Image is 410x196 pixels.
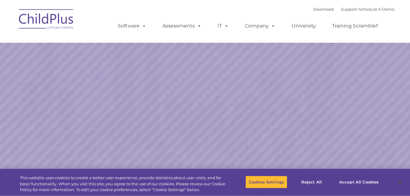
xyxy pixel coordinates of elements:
font: | [313,7,394,12]
a: Training Scramble!! [326,20,384,32]
a: Schedule A Demo [358,7,394,12]
a: Download [313,7,334,12]
div: This website uses cookies to create a better user experience, provide statistics about user visit... [20,175,226,193]
button: Cookies Settings [245,176,287,188]
a: Support [341,7,357,12]
button: Close [394,175,407,189]
img: ChildPlus by Procare Solutions [16,5,77,35]
a: Learn More [279,122,347,140]
a: University [285,20,322,32]
button: Accept All Cookies [336,176,382,188]
a: Software [112,20,152,32]
a: IT [212,20,235,32]
a: Assessments [156,20,208,32]
button: Reject All [292,176,331,188]
a: Company [239,20,281,32]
